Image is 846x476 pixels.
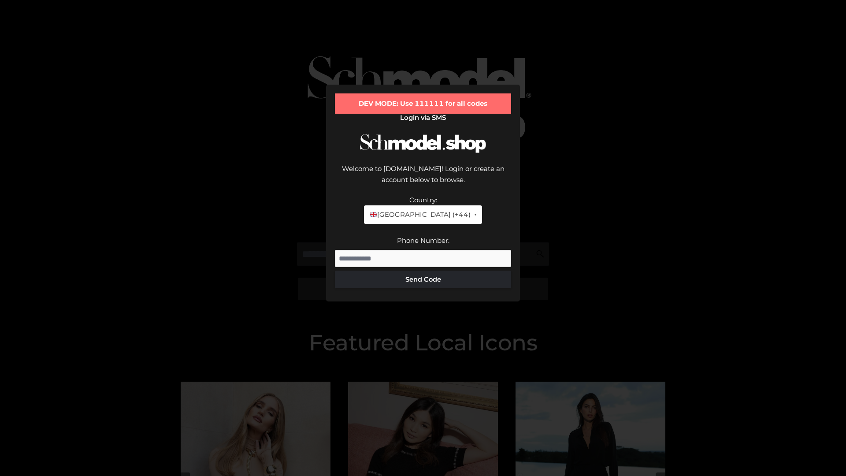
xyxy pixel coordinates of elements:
img: Schmodel Logo [357,126,489,161]
button: Send Code [335,271,511,288]
h2: Login via SMS [335,114,511,122]
img: 🇬🇧 [370,211,377,218]
label: Country: [409,196,437,204]
div: DEV MODE: Use 111111 for all codes [335,93,511,114]
span: [GEOGRAPHIC_DATA] (+44) [369,209,470,220]
label: Phone Number: [397,236,449,245]
div: Welcome to [DOMAIN_NAME]! Login or create an account below to browse. [335,163,511,194]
